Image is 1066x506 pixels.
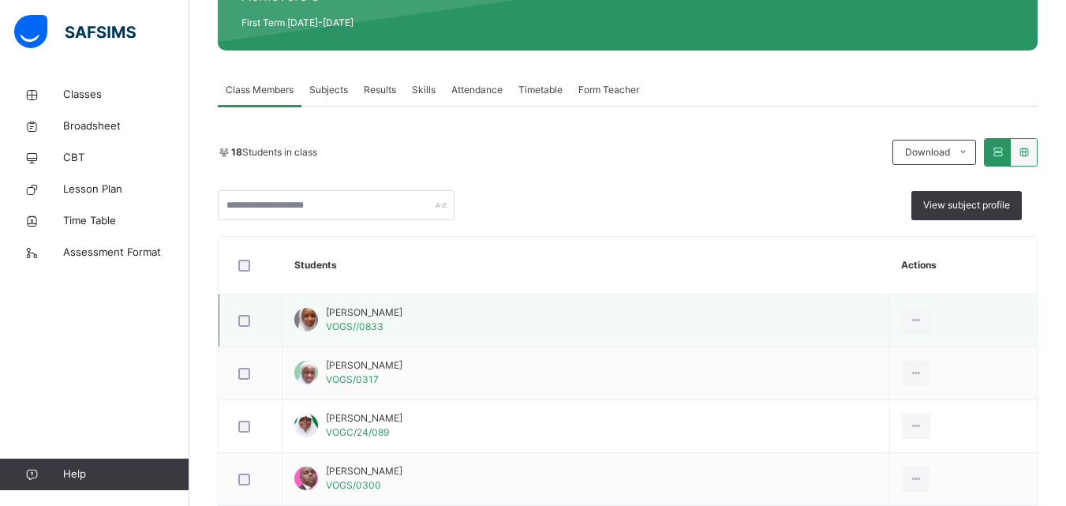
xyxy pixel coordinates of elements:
[412,83,436,97] span: Skills
[309,83,348,97] span: Subjects
[63,150,189,166] span: CBT
[923,198,1010,212] span: View subject profile
[231,146,242,158] b: 18
[326,320,383,332] span: VOGS//0833
[226,83,294,97] span: Class Members
[451,83,503,97] span: Attendance
[231,145,317,159] span: Students in class
[518,83,563,97] span: Timetable
[63,182,189,197] span: Lesson Plan
[889,237,1037,294] th: Actions
[364,83,396,97] span: Results
[63,467,189,482] span: Help
[326,373,379,385] span: VOGS/0317
[63,245,189,260] span: Assessment Format
[326,305,402,320] span: [PERSON_NAME]
[326,411,402,425] span: [PERSON_NAME]
[63,213,189,229] span: Time Table
[63,87,189,103] span: Classes
[326,358,402,373] span: [PERSON_NAME]
[14,15,136,48] img: safsims
[326,464,402,478] span: [PERSON_NAME]
[578,83,639,97] span: Form Teacher
[326,426,389,438] span: VOGC/24/089
[282,237,890,294] th: Students
[326,479,381,491] span: VOGS/0300
[905,145,950,159] span: Download
[63,118,189,134] span: Broadsheet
